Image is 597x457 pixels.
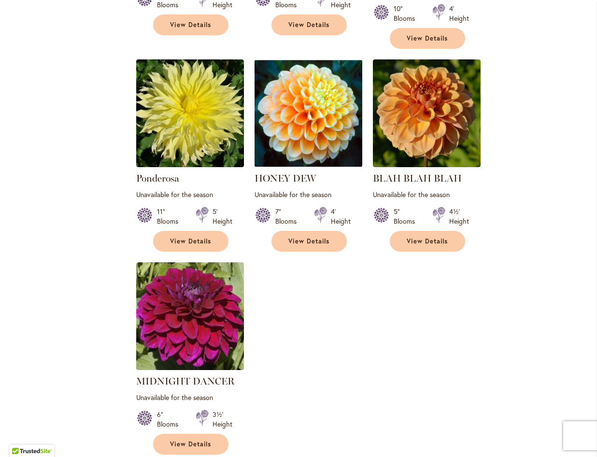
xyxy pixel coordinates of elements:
a: Blah Blah Blah [373,160,481,169]
a: BLAH BLAH BLAH [373,172,462,184]
a: View Details [153,14,228,35]
div: 10" Blooms [394,4,421,23]
a: View Details [390,231,465,252]
div: 4' Height [331,207,351,226]
img: Midnight Dancer [136,262,244,370]
img: Ponderosa [136,59,244,167]
span: View Details [407,34,448,43]
a: Ponderosa [136,160,244,169]
a: Midnight Dancer [136,363,244,372]
div: 7" Blooms [275,207,302,226]
a: View Details [271,231,347,252]
span: View Details [288,237,330,245]
span: View Details [170,440,212,448]
a: View Details [390,28,465,49]
div: 3½' Height [213,410,232,429]
img: Blah Blah Blah [373,59,481,167]
a: View Details [271,14,347,35]
img: Honey Dew [255,59,362,167]
p: Unavailable for the season [136,190,244,199]
div: 4' Height [449,4,469,23]
a: HONEY DEW [255,172,316,184]
div: 6" Blooms [157,410,184,429]
p: Unavailable for the season [373,190,481,199]
span: View Details [170,237,212,245]
div: 5' Height [213,207,232,226]
div: 5" Blooms [394,207,421,226]
a: Honey Dew [255,160,362,169]
span: View Details [170,21,212,29]
span: View Details [288,21,330,29]
span: View Details [407,237,448,245]
div: 11" Blooms [157,207,184,226]
a: MIDNIGHT DANCER [136,375,235,387]
iframe: Launch Accessibility Center [7,423,34,450]
a: View Details [153,231,228,252]
div: 4½' Height [449,207,469,226]
a: View Details [153,434,228,455]
a: Ponderosa [136,172,179,184]
p: Unavailable for the season [136,393,244,402]
p: Unavailable for the season [255,190,362,199]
